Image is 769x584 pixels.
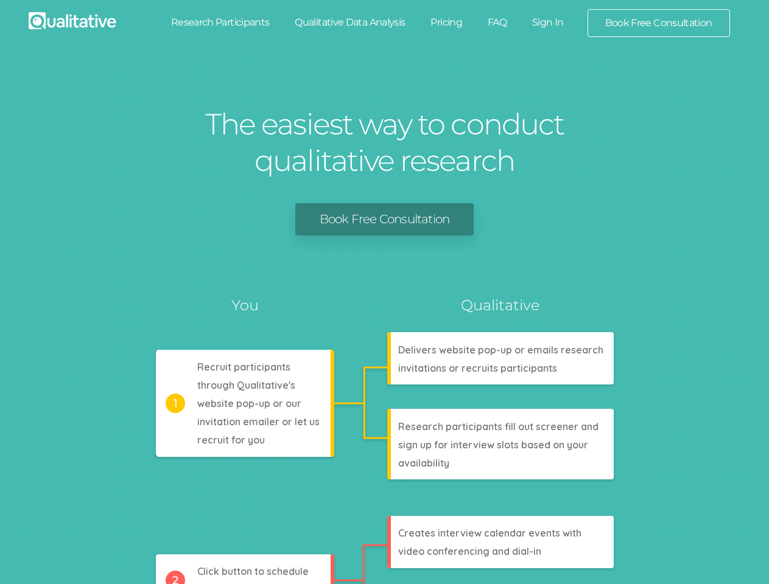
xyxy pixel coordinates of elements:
[29,12,116,29] img: Qualitative
[295,203,474,235] a: Book Free Consultation
[398,457,449,469] tspan: availability
[418,9,475,36] a: Pricing
[202,106,567,179] h1: The easiest way to conduct qualitative research
[282,9,418,36] a: Qualitative Data Analysis
[197,361,290,373] tspan: Recruit participants
[398,344,603,356] tspan: Delivers website pop-up or emails research
[173,397,177,410] tspan: 1
[398,527,581,539] tspan: Creates interview calendar events with
[197,434,265,446] tspan: recruit for you
[398,545,541,557] tspan: video conferencing and dial-in
[197,565,309,577] tspan: Click button to schedule
[197,415,320,428] tspan: invitation emailer or let us
[398,420,599,433] tspan: Research participants fill out screener and
[519,9,577,36] a: Sign In
[588,10,729,36] a: Book Free Consultation
[475,9,519,36] a: FAQ
[158,9,283,36] a: Research Participants
[398,439,588,451] tspan: sign up for interview slots based on your
[231,296,259,314] tspan: You
[398,362,557,374] tspan: invitations or recruits participants
[197,379,295,391] tspan: through Qualitative's
[197,397,301,409] tspan: website pop-up or our
[461,296,539,314] tspan: Qualitative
